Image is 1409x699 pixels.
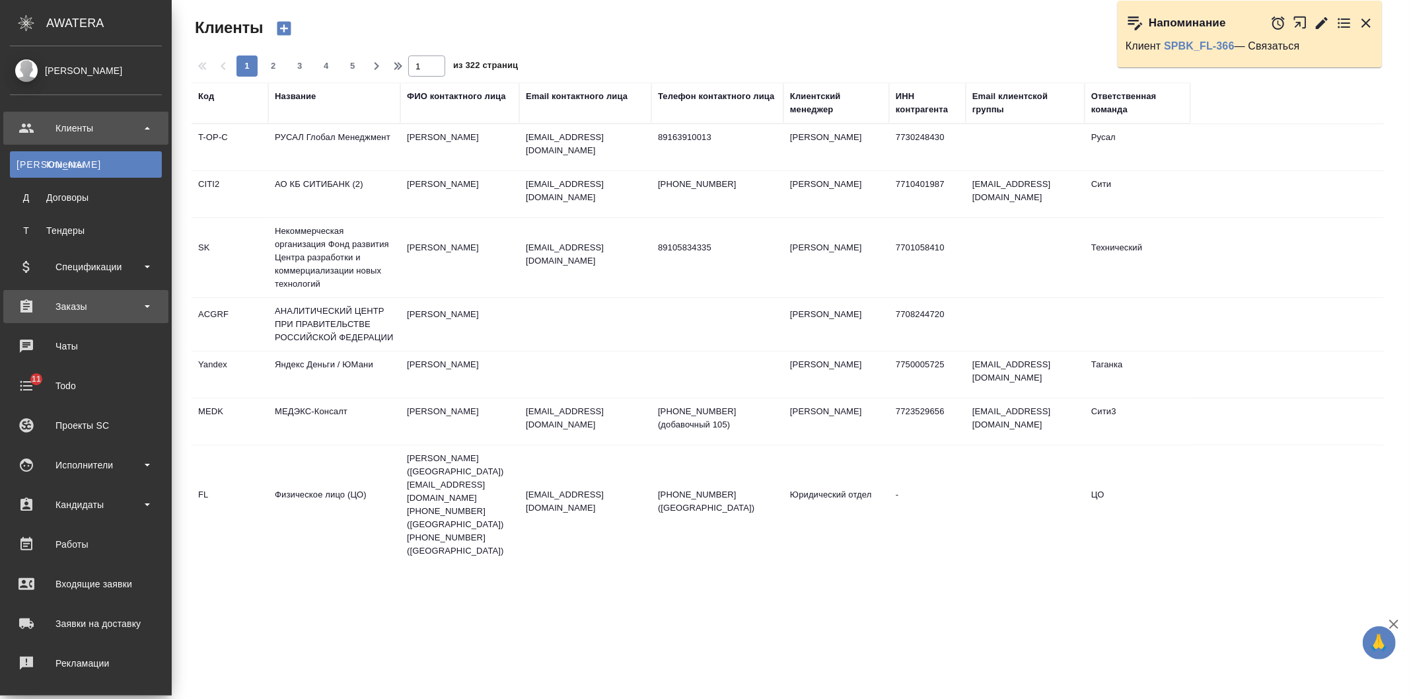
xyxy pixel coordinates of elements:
p: [EMAIL_ADDRESS][DOMAIN_NAME] [526,131,645,157]
p: 89105834335 [658,241,777,254]
div: Email клиентской группы [972,90,1078,116]
td: [EMAIL_ADDRESS][DOMAIN_NAME] [966,351,1085,398]
a: Заявки на доставку [3,607,168,640]
td: [PERSON_NAME] [783,235,889,281]
span: 2 [263,59,284,73]
td: РУСАЛ Глобал Менеджмент [268,124,400,170]
td: [PERSON_NAME] [783,351,889,398]
td: CITI2 [192,171,268,217]
a: Рекламации [3,647,168,680]
td: Некоммерческая организация Фонд развития Центра разработки и коммерциализации новых технологий [268,218,400,297]
p: [EMAIL_ADDRESS][DOMAIN_NAME] [526,178,645,204]
div: Рекламации [10,653,162,673]
a: Работы [3,528,168,561]
a: Чаты [3,330,168,363]
div: ИНН контрагента [896,90,959,116]
td: Физическое лицо (ЦО) [268,482,400,528]
button: 2 [263,55,284,77]
td: АНАЛИТИЧЕСКИЙ ЦЕНТР ПРИ ПРАВИТЕЛЬСТВЕ РОССИЙСКОЙ ФЕДЕРАЦИИ [268,298,400,351]
td: ЦО [1085,482,1190,528]
td: 7723529656 [889,398,966,445]
span: Клиенты [192,17,263,38]
button: 3 [289,55,310,77]
td: 7701058410 [889,235,966,281]
a: 11Todo [3,369,168,402]
span: из 322 страниц [453,57,518,77]
div: Исполнители [10,455,162,475]
td: [PERSON_NAME] ([GEOGRAPHIC_DATA]) [EMAIL_ADDRESS][DOMAIN_NAME] [PHONE_NUMBER] ([GEOGRAPHIC_DATA])... [400,445,519,564]
td: АО КБ СИТИБАНК (2) [268,171,400,217]
div: Todo [10,376,162,396]
button: Редактировать [1314,15,1330,31]
td: [EMAIL_ADDRESS][DOMAIN_NAME] [966,398,1085,445]
a: Проекты SC [3,409,168,442]
div: Заказы [10,297,162,316]
div: Клиенты [17,158,155,171]
div: Спецификации [10,257,162,277]
td: [PERSON_NAME] [783,171,889,217]
button: Перейти в todo [1336,15,1352,31]
div: Клиентский менеджер [790,90,883,116]
td: 7750005725 [889,351,966,398]
button: 5 [342,55,363,77]
p: [EMAIL_ADDRESS][DOMAIN_NAME] [526,405,645,431]
p: [PHONE_NUMBER] ([GEOGRAPHIC_DATA]) [658,488,777,515]
td: Яндекс Деньги / ЮМани [268,351,400,398]
div: Проекты SC [10,416,162,435]
a: ДДоговоры [10,184,162,211]
td: 7708244720 [889,301,966,348]
button: Закрыть [1358,15,1374,31]
button: 4 [316,55,337,77]
td: T-OP-C [192,124,268,170]
td: ACGRF [192,301,268,348]
td: [PERSON_NAME] [783,398,889,445]
td: MEDK [192,398,268,445]
span: 5 [342,59,363,73]
button: 🙏 [1363,626,1396,659]
div: Кандидаты [10,495,162,515]
td: [PERSON_NAME] [400,351,519,398]
td: Таганка [1085,351,1190,398]
div: Заявки на доставку [10,614,162,634]
td: Сити3 [1085,398,1190,445]
a: Входящие заявки [3,568,168,601]
td: [PERSON_NAME] [400,124,519,170]
div: Ответственная команда [1091,90,1184,116]
a: ТТендеры [10,217,162,244]
div: Название [275,90,316,103]
div: Код [198,90,214,103]
span: 11 [24,373,49,386]
span: 4 [316,59,337,73]
div: Email контактного лица [526,90,628,103]
td: Сити [1085,171,1190,217]
div: Работы [10,534,162,554]
td: Русал [1085,124,1190,170]
td: [EMAIL_ADDRESS][DOMAIN_NAME] [966,171,1085,217]
div: AWATERA [46,10,172,36]
span: 3 [289,59,310,73]
div: [PERSON_NAME] [10,63,162,78]
p: Клиент — Связаться [1126,40,1374,53]
td: Юридический отдел [783,482,889,528]
button: Открыть в новой вкладке [1293,9,1308,37]
span: 🙏 [1368,629,1391,657]
p: Напоминание [1149,17,1226,30]
div: Тендеры [17,224,155,237]
td: [PERSON_NAME] [400,398,519,445]
td: - [889,482,966,528]
div: Договоры [17,191,155,204]
p: [EMAIL_ADDRESS][DOMAIN_NAME] [526,488,645,515]
td: МЕДЭКС-Консалт [268,398,400,445]
p: [PHONE_NUMBER] (добавочный 105) [658,405,777,431]
div: Клиенты [10,118,162,138]
p: 89163910013 [658,131,777,144]
div: Входящие заявки [10,574,162,594]
td: [PERSON_NAME] [400,235,519,281]
a: SPBK_FL-366 [1164,40,1235,52]
a: [PERSON_NAME]Клиенты [10,151,162,178]
td: Yandex [192,351,268,398]
td: FL [192,482,268,528]
td: SK [192,235,268,281]
td: [PERSON_NAME] [783,301,889,348]
button: Создать [268,17,300,40]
